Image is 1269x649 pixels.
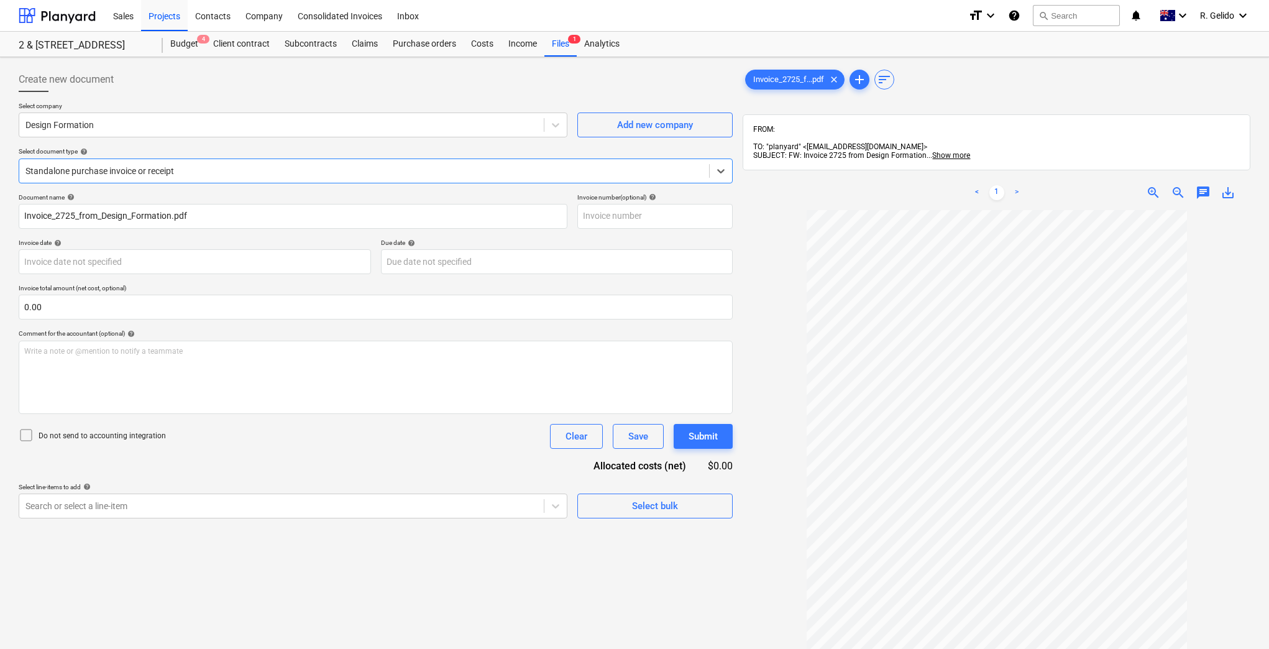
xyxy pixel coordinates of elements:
div: Add new company [617,117,693,133]
i: Knowledge base [1008,8,1020,23]
span: Create new document [19,72,114,87]
span: 1 [568,35,580,44]
a: Costs [464,32,501,57]
div: Select bulk [632,498,678,514]
a: Budget4 [163,32,206,57]
a: Claims [344,32,385,57]
span: Invoice_2725_f...pdf [746,75,831,85]
p: Select company [19,102,567,113]
button: Select bulk [577,494,733,518]
i: keyboard_arrow_down [1175,8,1190,23]
div: Select document type [19,147,733,155]
div: Invoice number (optional) [577,193,733,201]
div: Allocated costs (net) [571,459,705,473]
span: help [405,239,415,247]
input: Document name [19,204,567,229]
p: Do not send to accounting integration [39,431,166,441]
a: Client contract [206,32,277,57]
span: TO: "planyard" <[EMAIL_ADDRESS][DOMAIN_NAME]> [753,142,927,151]
i: keyboard_arrow_down [983,8,998,23]
div: Invoice date [19,239,371,247]
div: 2 & [STREET_ADDRESS] [19,39,148,52]
i: format_size [968,8,983,23]
span: help [646,193,656,201]
span: save_alt [1221,185,1235,200]
button: Save [613,424,664,449]
input: Invoice number [577,204,733,229]
a: Purchase orders [385,32,464,57]
button: Submit [674,424,733,449]
a: Previous page [969,185,984,200]
div: Select line-items to add [19,483,567,491]
div: Comment for the accountant (optional) [19,329,733,338]
span: help [52,239,62,247]
span: 4 [197,35,209,44]
span: help [78,148,88,155]
div: Save [628,428,648,444]
input: Due date not specified [381,249,733,274]
span: add [852,72,867,87]
span: search [1038,11,1048,21]
span: help [65,193,75,201]
div: Document name [19,193,567,201]
button: Add new company [577,113,733,137]
div: $0.00 [706,459,733,473]
button: Search [1033,5,1120,26]
a: Files1 [544,32,577,57]
div: Submit [689,428,718,444]
span: help [81,483,91,490]
a: Subcontracts [277,32,344,57]
div: Due date [381,239,733,247]
span: clear [827,72,841,87]
span: zoom_in [1146,185,1161,200]
div: Files [544,32,577,57]
span: Show more [932,151,970,160]
div: Budget [163,32,206,57]
span: SUBJECT: FW: Invoice 2725 from Design Formation [753,151,927,160]
span: chat [1196,185,1211,200]
i: notifications [1130,8,1142,23]
a: Next page [1009,185,1024,200]
span: zoom_out [1171,185,1186,200]
span: R. Gelido [1200,11,1234,21]
a: Income [501,32,544,57]
span: ... [927,151,970,160]
button: Clear [550,424,603,449]
span: help [125,330,135,338]
div: Invoice_2725_f...pdf [745,70,845,90]
div: Clear [566,428,587,444]
span: sort [877,72,892,87]
input: Invoice total amount (net cost, optional) [19,295,733,320]
span: FROM: [753,125,775,134]
a: Analytics [577,32,627,57]
input: Invoice date not specified [19,249,371,274]
p: Invoice total amount (net cost, optional) [19,284,733,295]
iframe: Chat Widget [1207,589,1269,649]
i: keyboard_arrow_down [1235,8,1250,23]
a: Page 1 is your current page [989,185,1004,200]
